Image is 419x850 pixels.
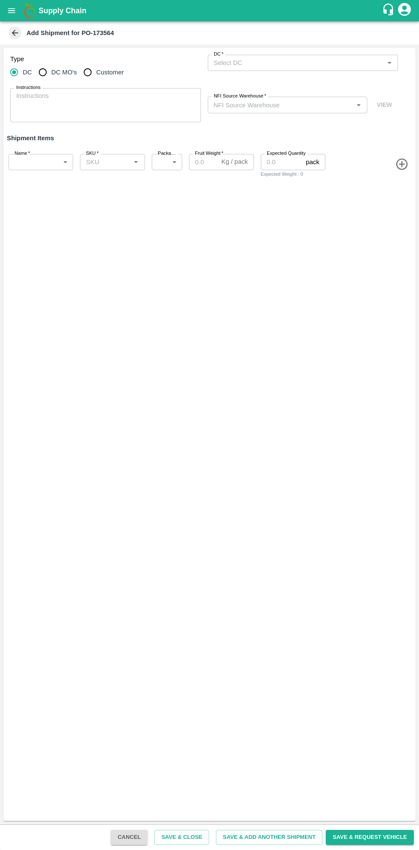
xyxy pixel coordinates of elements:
[195,150,223,157] label: Fruit Weight
[7,135,54,142] strong: Shipment Items
[397,2,412,20] div: account of current user
[10,64,201,81] div: recipient_type
[214,51,224,58] label: DC
[96,68,124,77] span: Customer
[16,84,41,91] label: Instructions
[261,170,325,178] div: Expected Weight : 0
[51,68,77,77] span: DC MO's
[261,154,303,170] input: 0.0
[83,156,128,168] input: SKU
[210,99,351,110] input: NFI Source Warehouse
[27,30,114,36] b: Add Shipment for PO-173564
[267,150,306,157] label: Expected Quantity
[210,57,382,68] input: Select DC
[189,154,218,170] input: 0.0
[306,157,319,167] p: pack
[216,830,322,845] button: Save & Add Another Shipment
[384,57,395,68] button: Open
[382,3,397,18] div: customer-support
[2,1,21,21] button: open drawer
[10,55,24,64] legend: Type
[154,830,209,845] button: Save & Close
[158,150,178,157] label: Packaging
[353,100,364,111] button: Open
[86,150,98,157] label: SKU
[38,6,86,15] b: Supply Chain
[23,68,32,77] span: DC
[111,830,148,845] button: Cancel
[326,830,414,845] button: Save & Request Vehicle
[214,93,266,100] label: NFI Source Warehouse
[130,156,142,168] button: Open
[38,5,382,17] a: Supply Chain
[21,2,38,19] img: logo
[15,150,30,157] label: Name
